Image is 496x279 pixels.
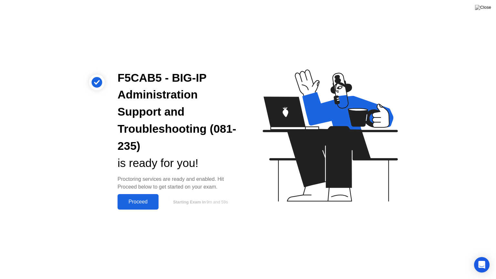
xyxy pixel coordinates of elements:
div: Open Intercom Messenger [474,257,490,273]
span: 9m and 59s [206,200,228,204]
div: is ready for you! [118,155,238,172]
button: Proceed [118,194,159,210]
div: Proctoring services are ready and enabled. Hit Proceed below to get started on your exam. [118,175,238,191]
div: Proceed [119,199,157,205]
button: Starting Exam in9m and 59s [162,196,238,208]
div: F5CAB5 - BIG-IP Administration Support and Troubleshooting (081-235) [118,69,238,155]
img: Close [475,5,491,10]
